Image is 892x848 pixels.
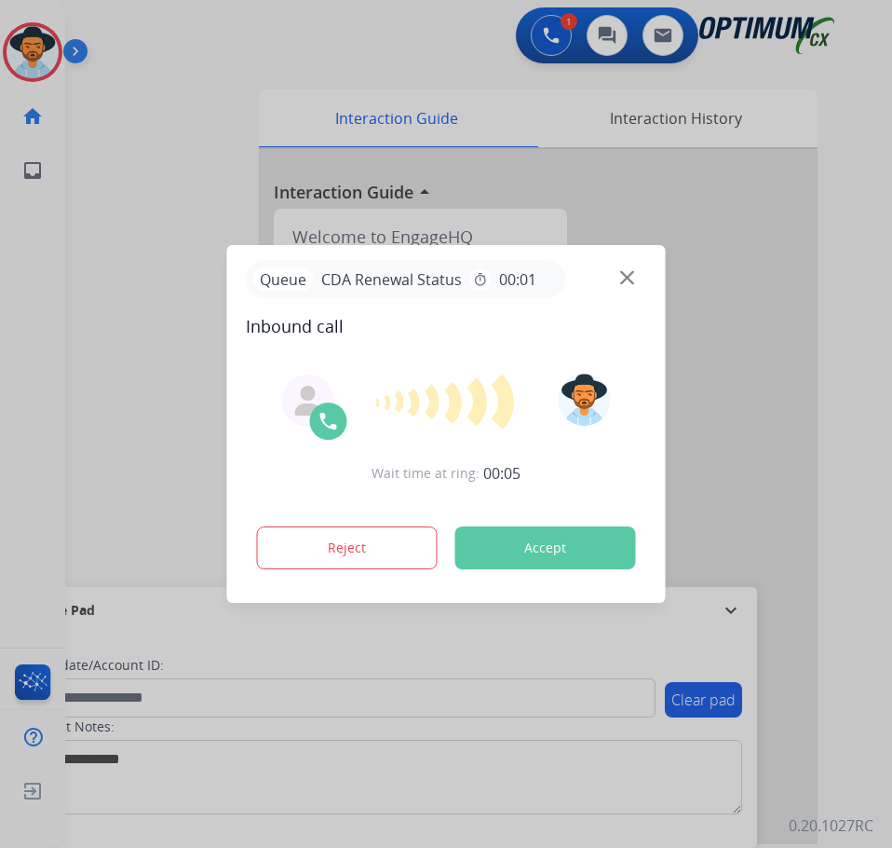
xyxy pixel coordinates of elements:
img: close-button [620,271,634,285]
span: CDA Renewal Status [314,268,469,291]
span: 00:05 [483,462,520,485]
button: Reject [257,527,438,569]
p: 0.20.1027RC [789,814,873,837]
span: Inbound call [246,313,647,339]
span: Wait time at ring: [372,464,480,483]
button: Accept [455,527,636,569]
span: 00:01 [499,268,536,291]
p: Queue [253,267,314,291]
img: call-icon [318,410,340,432]
img: agent-avatar [293,386,323,416]
mat-icon: timer [473,272,488,287]
img: avatar [558,374,610,426]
